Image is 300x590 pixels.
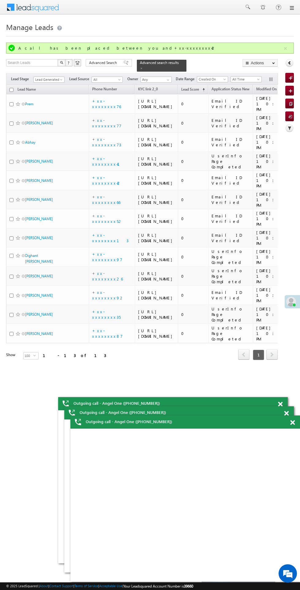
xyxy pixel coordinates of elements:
a: [PERSON_NAME] [25,312,53,317]
a: Lead Name [14,86,39,94]
div: 0 [181,292,205,298]
div: Email ID Verified [212,175,250,186]
a: [PERSON_NAME] [25,159,53,163]
div: UserInfo Page Completed [212,325,250,342]
a: +xx-xxxxxxxx41 [92,156,127,167]
div: [URL][DOMAIN_NAME] [138,213,175,224]
a: +xx-xxxxxxxx76 [92,98,121,109]
div: [URL][DOMAIN_NAME] [138,118,175,129]
div: [URL][DOMAIN_NAME] [138,137,175,148]
a: Phone Number [89,86,120,94]
span: Advanced Search [89,60,119,66]
button: ? [65,59,73,66]
a: [PERSON_NAME] [25,197,53,202]
div: Email ID Verified [212,194,250,205]
div: 0 [181,216,205,221]
div: 0 [181,254,205,260]
a: +xx-xxxxxxxx13 [92,232,129,243]
span: Advanced search results [140,60,179,65]
span: Modified On [256,87,277,91]
a: Prem [25,102,33,106]
a: KYC link 2_0 [135,86,161,94]
div: [URL][DOMAIN_NAME] [138,232,175,243]
a: [PERSON_NAME] [25,235,53,240]
div: [URL][DOMAIN_NAME] [138,271,175,282]
a: Abhay [25,140,36,145]
div: 0 [181,159,205,164]
span: © 2025 LeadSquared | | | | | [6,583,193,589]
span: Outgoing call - Angel One ([PHONE_NUMBER]) [80,410,166,415]
span: Phone Number [92,87,117,91]
a: [PERSON_NAME] [25,178,53,183]
a: +xx-xxxxxxxx35 [92,309,121,320]
a: +xx-xxxxxxxx42 [92,175,122,186]
div: [DATE] 10:33 PM [256,134,284,150]
a: Application Status New [208,86,253,94]
div: [DATE] 10:33 PM [256,268,284,284]
div: 0 [181,101,205,107]
a: Lead Score (sorted ascending) [178,86,208,94]
div: 1 - 13 of 13 [43,352,106,359]
div: UserInfo Page Completed [212,268,250,284]
span: Owner [127,76,141,82]
span: Lead Generated [34,77,63,82]
a: [PERSON_NAME] [25,274,53,278]
div: Email ID Verified [212,98,250,109]
div: Show [6,352,18,358]
a: +xx-xxxxxxxx73 [92,137,121,147]
div: 0 [181,273,205,279]
span: Outgoing call - Angel One ([PHONE_NUMBER]) [73,400,160,406]
div: UserInfo Page Completed [212,306,250,323]
div: [URL][DOMAIN_NAME] [138,194,175,205]
div: [DATE] 10:33 PM [256,249,284,265]
a: [PERSON_NAME] [25,331,53,336]
span: KYC link 2_0 [138,87,158,91]
a: Created On [197,76,228,82]
div: [DATE] 10:33 PM [256,153,284,170]
a: [PERSON_NAME] [25,121,53,125]
div: Email ID Verified [212,213,250,224]
span: prev [238,349,249,360]
a: +xx-xxxxxxxx92 [92,290,124,300]
div: [DATE] 10:33 PM [256,172,284,189]
span: 39660 [184,584,193,588]
span: Your Leadsquared Account Number is [123,584,193,588]
div: [DATE] 10:33 PM [256,306,284,323]
a: +xx-xxxxxxxx77 [92,118,122,128]
a: All Time [231,76,262,82]
div: 0 [181,235,205,241]
a: All [92,77,123,83]
a: next [266,350,278,360]
div: Email ID Verified [212,118,250,129]
input: Type to Search [141,77,172,83]
div: [DATE] 10:33 PM [256,287,284,303]
a: +xx-xxxxxxxx26 [92,271,123,281]
div: [DATE] 10:33 PM [256,210,284,227]
div: [URL][DOMAIN_NAME] [138,251,175,262]
span: Lead Score [181,87,199,92]
a: Show All Items [163,77,171,83]
span: Lead Stage [11,76,33,82]
div: 0 [181,120,205,126]
a: Dighant [PERSON_NAME] [25,253,53,264]
a: +xx-xxxxxxxx97 [92,251,122,262]
div: [URL][DOMAIN_NAME] [138,290,175,301]
div: [DATE] 10:33 PM [256,230,284,246]
span: (sorted ascending) [200,87,205,92]
span: All [92,77,121,82]
div: Email ID Verified [212,137,250,148]
a: [PERSON_NAME] [25,293,53,298]
span: Created On [197,77,226,82]
div: 0 [181,139,205,145]
div: 0 [181,197,205,202]
div: Email ID Verified [212,290,250,301]
img: Search [60,61,63,64]
div: [URL][DOMAIN_NAME] [138,309,175,320]
div: [URL][DOMAIN_NAME] [138,156,175,167]
a: +xx-xxxxxxxx66 [92,194,120,205]
span: Outgoing call - Angel One ([PHONE_NUMBER]) [86,419,172,424]
a: Acceptable Use [99,584,122,588]
a: Modified On [253,86,280,94]
a: Lead Generated [33,77,65,83]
